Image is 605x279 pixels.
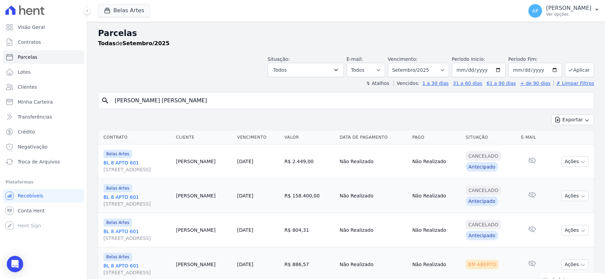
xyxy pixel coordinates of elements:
span: Troca de Arquivos [18,158,60,165]
a: Crédito [3,125,84,139]
th: Cliente [173,130,235,144]
label: Situação: [268,56,290,62]
a: 61 a 90 dias [487,81,516,86]
strong: Todas [98,40,116,47]
td: Não Realizado [337,213,409,247]
div: Em Aberto [466,260,499,269]
button: Belas Artes [98,4,150,17]
a: BL 8 APTO 601[STREET_ADDRESS] [104,262,171,276]
span: Lotes [18,69,31,75]
button: Ações [561,259,589,270]
span: Negativação [18,143,48,150]
span: [STREET_ADDRESS] [104,166,171,173]
th: Vencimento [235,130,282,144]
td: Não Realizado [410,179,463,213]
button: Ações [561,191,589,201]
a: Recebíveis [3,189,84,203]
a: Transferências [3,110,84,124]
span: Contratos [18,39,41,46]
span: Parcelas [18,54,37,60]
strong: Setembro/2025 [123,40,170,47]
a: Conta Hent [3,204,84,217]
button: Exportar [551,115,594,125]
span: [STREET_ADDRESS] [104,235,171,242]
div: Open Intercom Messenger [7,256,23,272]
div: Plataformas [5,178,81,186]
button: Ações [561,156,589,167]
span: Minha Carteira [18,99,53,105]
div: Cancelado [466,186,501,195]
button: Ações [561,225,589,236]
th: Contrato [98,130,173,144]
th: Pago [410,130,463,144]
td: R$ 804,31 [282,213,337,247]
label: ↯ Atalhos [366,81,389,86]
td: Não Realizado [337,179,409,213]
span: [STREET_ADDRESS] [104,200,171,207]
td: [PERSON_NAME] [173,179,235,213]
a: Lotes [3,65,84,79]
a: [DATE] [237,159,253,164]
p: [PERSON_NAME] [546,5,591,12]
a: [DATE] [237,262,253,267]
label: Período Fim: [508,56,562,63]
a: Negativação [3,140,84,154]
button: Todos [268,63,344,77]
div: Antecipado [466,231,498,240]
h2: Parcelas [98,27,594,39]
div: Cancelado [466,151,501,161]
th: Valor [282,130,337,144]
a: 1 a 30 dias [423,81,449,86]
label: Vencidos: [394,81,419,86]
a: Contratos [3,35,84,49]
i: search [101,97,109,105]
span: Transferências [18,114,52,120]
span: Crédito [18,128,35,135]
input: Buscar por nome do lote ou do cliente [111,94,591,107]
td: [PERSON_NAME] [173,144,235,179]
span: [STREET_ADDRESS] [104,269,171,276]
span: AP [532,8,538,13]
td: Não Realizado [337,144,409,179]
span: Belas Artes [104,184,132,192]
span: Conta Hent [18,207,45,214]
p: de [98,39,170,48]
div: Cancelado [466,220,501,229]
span: Belas Artes [104,253,132,261]
label: E-mail: [347,56,363,62]
div: Antecipado [466,196,498,206]
a: + de 90 dias [520,81,551,86]
button: Aplicar [565,63,594,77]
td: Não Realizado [410,144,463,179]
a: Parcelas [3,50,84,64]
a: [DATE] [237,193,253,198]
a: Minha Carteira [3,95,84,109]
label: Vencimento: [388,56,417,62]
a: BL 8 APTO 601[STREET_ADDRESS] [104,228,171,242]
td: [PERSON_NAME] [173,213,235,247]
a: Clientes [3,80,84,94]
span: Visão Geral [18,24,45,31]
span: Belas Artes [104,150,132,158]
th: E-mail [519,130,546,144]
td: Não Realizado [410,213,463,247]
th: Data de Pagamento [337,130,409,144]
div: Antecipado [466,162,498,172]
span: Recebíveis [18,192,43,199]
td: R$ 158.400,00 [282,179,337,213]
span: Belas Artes [104,219,132,227]
a: Troca de Arquivos [3,155,84,169]
a: BL 8 APTO 601[STREET_ADDRESS] [104,159,171,173]
a: BL 8 APTO 601[STREET_ADDRESS] [104,194,171,207]
a: ✗ Limpar Filtros [553,81,594,86]
button: AP [PERSON_NAME] Ver opções [523,1,605,20]
td: R$ 2.449,00 [282,144,337,179]
th: Situação [463,130,519,144]
label: Período Inicío: [452,56,485,62]
a: 31 a 60 dias [453,81,482,86]
span: Clientes [18,84,37,90]
a: [DATE] [237,227,253,233]
a: Visão Geral [3,20,84,34]
p: Ver opções [546,12,591,17]
span: Todos [273,66,287,74]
